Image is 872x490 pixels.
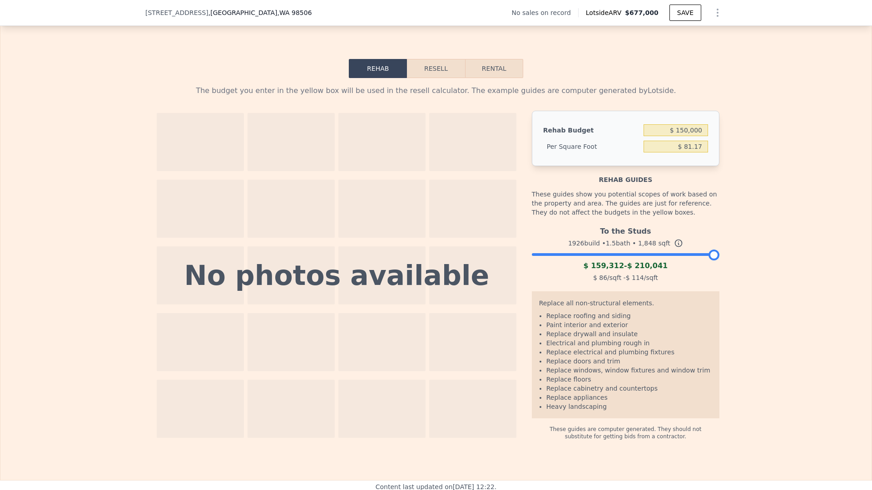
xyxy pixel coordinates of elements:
div: These guides are computer generated. They should not substitute for getting bids from a contractor. [532,418,719,440]
span: $ 159,312 [583,261,624,270]
li: Replace windows, window fixtures and window trim [546,366,712,375]
li: Replace doors and trim [546,357,712,366]
span: $ 210,041 [627,261,668,270]
div: Replace all non-structural elements. [539,299,712,311]
div: Rehab guides [532,166,719,184]
span: [STREET_ADDRESS] [145,8,208,17]
li: Replace appliances [546,393,712,402]
div: - [532,260,719,271]
li: Replace floors [546,375,712,384]
div: 1926 build • 1.5 bath • sqft [532,237,719,250]
div: /sqft - /sqft [532,271,719,284]
div: These guides show you potential scopes of work based on the property and area. The guides are jus... [532,184,719,222]
button: Rental [465,59,523,78]
span: 1,848 [638,240,656,247]
span: $677,000 [625,9,659,16]
button: Rehab [349,59,407,78]
li: Replace drywall and insulate [546,329,712,338]
button: SAVE [669,5,701,21]
span: $ 114 [626,274,644,281]
button: Resell [407,59,465,78]
span: , WA 98506 [277,9,312,16]
div: Per Square Foot [543,138,640,155]
li: Electrical and plumbing rough in [546,338,712,348]
div: No photos available [184,262,490,289]
li: Replace cabinetry and countertops [546,384,712,393]
li: Replace electrical and plumbing fixtures [546,348,712,357]
div: Rehab Budget [543,122,640,138]
li: Replace roofing and siding [546,311,712,320]
div: No sales on record [512,8,578,17]
span: Lotside ARV [586,8,625,17]
span: , [GEOGRAPHIC_DATA] [208,8,312,17]
div: To the Studs [532,222,719,237]
div: The budget you enter in the yellow box will be used in the resell calculator. The example guides ... [153,85,719,96]
li: Paint interior and exterior [546,320,712,329]
button: Show Options [708,4,727,22]
span: $ 86 [593,274,607,281]
li: Heavy landscaping [546,402,712,411]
